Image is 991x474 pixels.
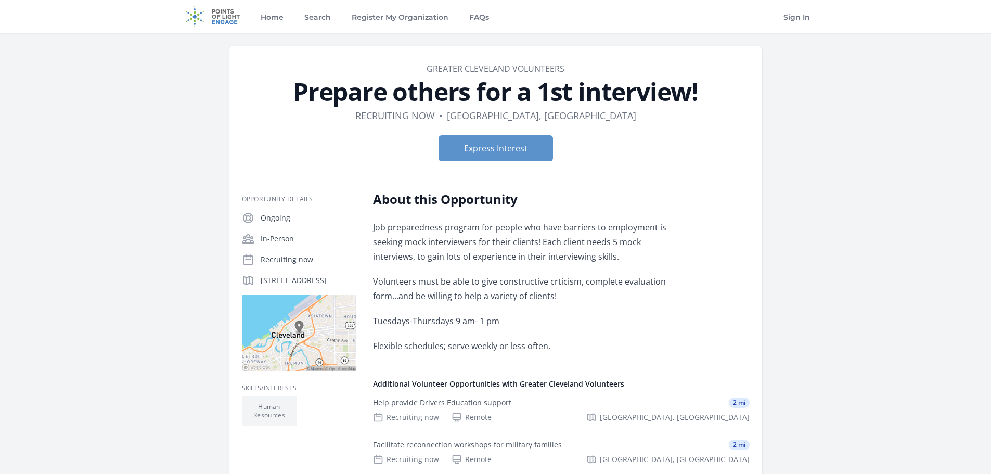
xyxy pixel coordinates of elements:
span: [GEOGRAPHIC_DATA], [GEOGRAPHIC_DATA] [600,412,750,422]
div: Facilitate reconnection workshops for military families [373,440,562,450]
a: Greater Cleveland Volunteers [427,63,564,74]
p: Tuesdays-Thursdays 9 am- 1 pm [373,314,677,328]
div: Remote [452,454,492,465]
p: Ongoing [261,213,356,223]
button: Express Interest [439,135,553,161]
a: Help provide Drivers Education support 2 mi Recruiting now Remote [GEOGRAPHIC_DATA], [GEOGRAPHIC_... [369,389,754,431]
div: Remote [452,412,492,422]
dd: Recruiting now [355,108,435,123]
img: Map [242,295,356,371]
p: Volunteers must be able to give constructive crticism, complete evaluation form...and be willing ... [373,274,677,303]
a: Facilitate reconnection workshops for military families 2 mi Recruiting now Remote [GEOGRAPHIC_DA... [369,431,754,473]
p: [STREET_ADDRESS] [261,275,356,286]
span: 2 mi [729,440,750,450]
p: Recruiting now [261,254,356,265]
p: In-Person [261,234,356,244]
div: • [439,108,443,123]
div: Help provide Drivers Education support [373,398,511,408]
li: Human Resources [242,396,297,426]
div: Recruiting now [373,454,439,465]
span: 2 mi [729,398,750,408]
h1: Prepare others for a 1st interview! [242,79,750,104]
h4: Additional Volunteer Opportunities with Greater Cleveland Volunteers [373,379,750,389]
h3: Opportunity Details [242,195,356,203]
h3: Skills/Interests [242,384,356,392]
p: Flexible schedules; serve weekly or less often. [373,339,677,353]
p: Job preparedness program for people who have barriers to employment is seeking mock interviewers ... [373,220,677,264]
h2: About this Opportunity [373,191,677,208]
div: Recruiting now [373,412,439,422]
span: [GEOGRAPHIC_DATA], [GEOGRAPHIC_DATA] [600,454,750,465]
dd: [GEOGRAPHIC_DATA], [GEOGRAPHIC_DATA] [447,108,636,123]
